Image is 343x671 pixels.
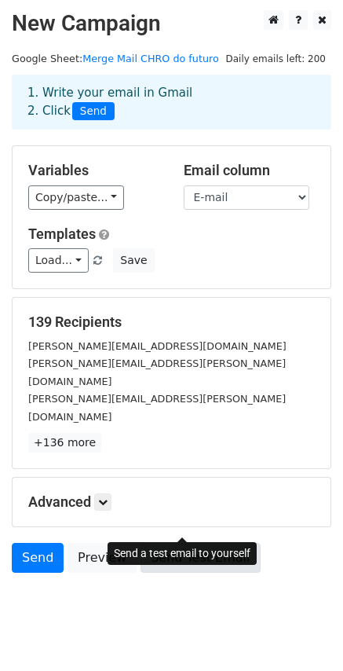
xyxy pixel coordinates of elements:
h5: Variables [28,162,160,179]
div: Send a test email to yourself [108,542,257,565]
a: Daily emails left: 200 [220,53,331,64]
a: Copy/paste... [28,185,124,210]
div: Widget de chat [265,596,343,671]
h5: Advanced [28,493,315,511]
button: Save [113,248,154,273]
iframe: Chat Widget [265,596,343,671]
small: [PERSON_NAME][EMAIL_ADDRESS][PERSON_NAME][DOMAIN_NAME] [28,393,286,423]
small: Google Sheet: [12,53,219,64]
a: Load... [28,248,89,273]
a: Merge Mail CHRO do futuro [82,53,219,64]
a: +136 more [28,433,101,453]
a: Templates [28,225,96,242]
a: Preview [68,543,137,573]
h5: 139 Recipients [28,313,315,331]
a: Send [12,543,64,573]
h5: Email column [184,162,316,179]
div: 1. Write your email in Gmail 2. Click [16,84,327,120]
small: [PERSON_NAME][EMAIL_ADDRESS][DOMAIN_NAME] [28,340,286,352]
span: Daily emails left: 200 [220,50,331,68]
h2: New Campaign [12,10,331,37]
span: Send [72,102,115,121]
small: [PERSON_NAME][EMAIL_ADDRESS][PERSON_NAME][DOMAIN_NAME] [28,357,286,387]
